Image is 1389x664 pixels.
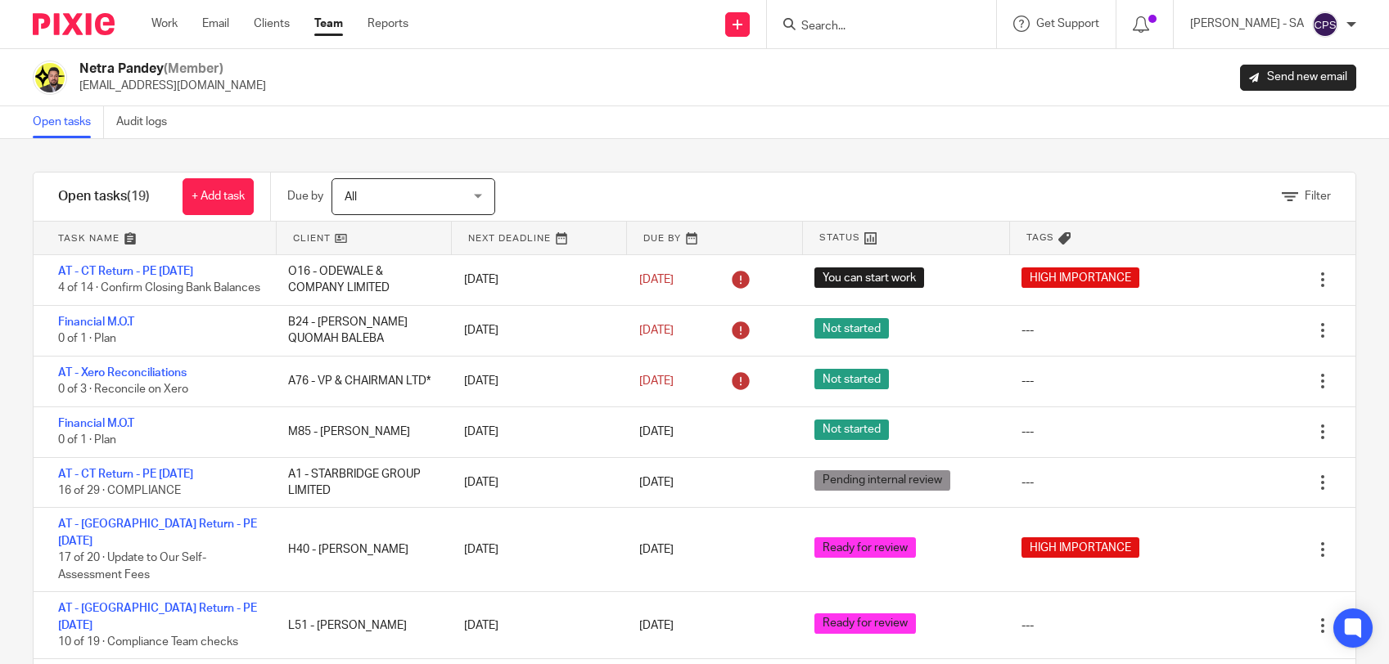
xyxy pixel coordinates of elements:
[58,333,116,344] span: 0 of 1 · Plan
[639,325,674,336] span: [DATE]
[202,16,229,32] a: Email
[639,620,674,631] span: [DATE]
[1021,373,1034,389] div: ---
[58,552,206,581] span: 17 of 20 · Update to Our Self-Assessment Fees
[33,61,67,95] img: Netra-New-Starbridge-Yellow.jpg
[819,231,860,245] span: Status
[814,318,889,339] span: Not started
[1036,18,1099,29] span: Get Support
[58,384,188,395] span: 0 of 3 · Reconcile on Xero
[272,365,447,397] div: A76 - VP & CHAIRMAN LTD*
[1305,191,1331,202] span: Filter
[58,283,260,294] span: 4 of 14 · Confirm Closing Bank Balances
[448,365,623,397] div: [DATE]
[448,466,623,499] div: [DATE]
[1021,474,1034,491] div: ---
[58,266,193,277] a: AT - CT Return - PE [DATE]
[1021,267,1139,288] span: HIGH IMPORTANCE
[164,62,223,75] span: (Member)
[800,20,947,34] input: Search
[79,78,266,94] p: [EMAIL_ADDRESS][DOMAIN_NAME]
[1026,231,1054,245] span: Tags
[1312,11,1338,38] img: svg%3E
[183,178,254,215] a: + Add task
[272,255,447,305] div: O16 - ODEWALE & COMPANY LIMITED
[33,106,104,138] a: Open tasks
[814,267,924,288] span: You can start work
[272,306,447,356] div: B24 - [PERSON_NAME] QUOMAH BALEBA
[58,636,238,648] span: 10 of 19 · Compliance Team checks
[448,263,623,296] div: [DATE]
[448,609,623,642] div: [DATE]
[814,369,889,389] span: Not started
[639,274,674,285] span: [DATE]
[58,188,150,205] h1: Open tasks
[1021,424,1034,440] div: ---
[345,191,357,203] span: All
[79,61,266,78] h2: Netra Pandey
[58,603,257,630] a: AT - [GEOGRAPHIC_DATA] Return - PE [DATE]
[639,544,674,555] span: [DATE]
[33,13,115,35] img: Pixie
[254,16,290,32] a: Clients
[814,613,916,634] span: Ready for review
[639,375,674,387] span: [DATE]
[127,190,150,203] span: (19)
[448,533,623,566] div: [DATE]
[814,470,950,491] span: Pending internal review
[814,537,916,558] span: Ready for review
[448,314,623,347] div: [DATE]
[58,485,181,496] span: 16 of 29 · COMPLIANCE
[448,415,623,448] div: [DATE]
[368,16,408,32] a: Reports
[58,367,187,379] a: AT - Xero Reconciliations
[58,518,257,546] a: AT - [GEOGRAPHIC_DATA] Return - PE [DATE]
[151,16,178,32] a: Work
[116,106,179,138] a: Audit logs
[272,609,447,642] div: L51 - [PERSON_NAME]
[58,418,134,429] a: Financial M.O.T
[287,188,323,204] p: Due by
[58,469,193,480] a: AT - CT Return - PE [DATE]
[1021,322,1034,339] div: ---
[814,419,889,440] span: Not started
[1240,65,1356,91] a: Send new email
[272,415,447,448] div: M85 - [PERSON_NAME]
[58,434,116,446] span: 0 of 1 · Plan
[1021,617,1034,634] div: ---
[639,477,674,488] span: [DATE]
[314,16,343,32] a: Team
[1190,16,1304,32] p: [PERSON_NAME] - SA
[272,533,447,566] div: H40 - [PERSON_NAME]
[1021,537,1139,558] span: HIGH IMPORTANCE
[58,316,134,328] a: Financial M.O.T
[639,426,674,437] span: [DATE]
[272,458,447,508] div: A1 - STARBRIDGE GROUP LIMITED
